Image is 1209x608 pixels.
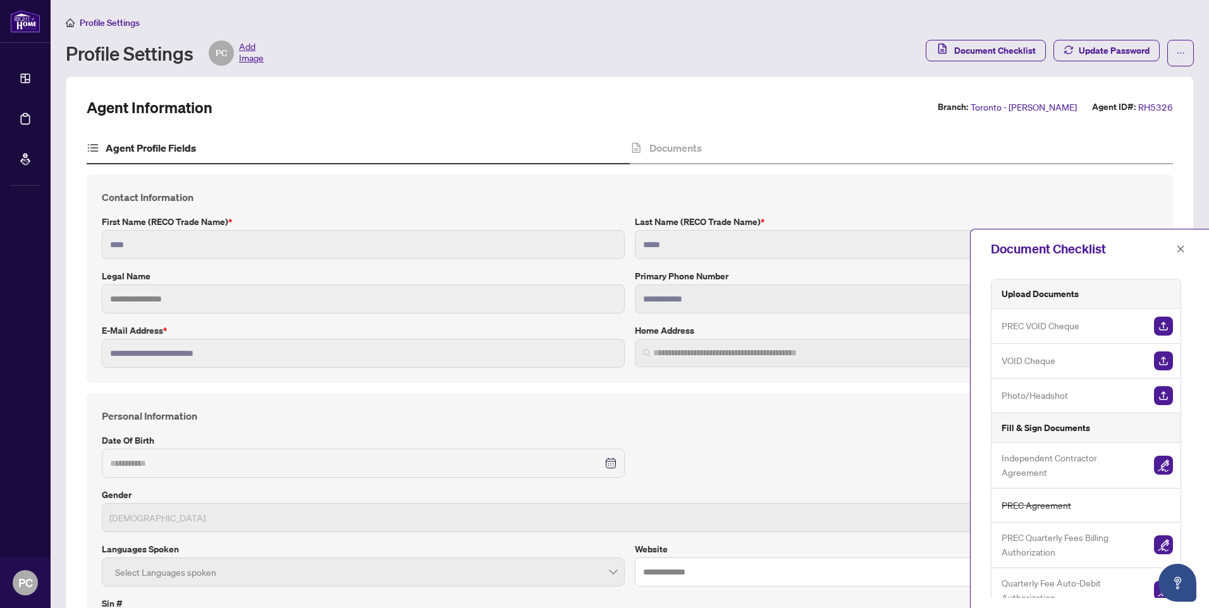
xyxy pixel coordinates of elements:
img: search_icon [643,349,651,356]
span: PC [18,574,33,592]
span: VOID Cheque [1002,353,1055,368]
label: Branch: [938,100,968,114]
span: PC [216,46,227,60]
button: Open asap [1158,564,1196,602]
img: logo [10,9,40,33]
label: Legal Name [102,269,625,283]
h4: Personal Information [102,408,1158,423]
label: Date of Birth [102,434,625,447]
span: home [66,18,75,27]
img: Sign Document [1154,535,1173,554]
h2: Agent Information [87,97,212,118]
label: Agent ID#: [1092,100,1136,114]
span: Photo/Headshot [1002,388,1068,403]
h5: Upload Documents [1002,287,1079,301]
h4: Agent Profile Fields [106,140,196,155]
img: Upload Document [1154,386,1173,405]
label: Website [635,542,1158,556]
h4: Contact Information [102,190,1158,205]
span: Add Image [239,40,264,66]
div: Document Checklist [991,240,1172,258]
img: Upload Document [1154,351,1173,370]
label: Languages spoken [102,542,625,556]
div: Profile Settings [66,40,264,66]
h4: Documents [649,140,702,155]
span: PREC Agreement [1002,498,1071,513]
span: close [1176,245,1185,253]
label: Primary Phone Number [635,269,1158,283]
img: Sign Document [1154,581,1173,600]
span: PREC VOID Cheque [1002,319,1079,333]
span: Male [109,506,1150,530]
h5: Fill & Sign Documents [1002,421,1090,435]
span: Update Password [1079,40,1150,61]
span: Profile Settings [80,17,140,28]
span: ellipsis [1176,49,1185,58]
button: Update Password [1053,40,1160,61]
span: Document Checklist [954,40,1036,61]
label: E-mail Address [102,324,625,337]
img: Sign Document [1154,456,1173,475]
label: First Name (RECO Trade Name) [102,215,625,229]
img: Upload Document [1154,317,1173,336]
label: Last Name (RECO Trade Name) [635,215,1158,229]
span: RH5326 [1138,100,1173,114]
span: Independent Contractor Agreement [1002,451,1144,480]
span: Toronto - [PERSON_NAME] [971,100,1077,114]
span: Quarterly Fee Auto-Debit Authorization [1002,576,1144,605]
label: Gender [102,488,1158,502]
label: Home Address [635,324,1158,337]
button: Document Checklist [926,40,1046,61]
span: PREC Quarterly Fees Billing Authorization [1002,530,1144,560]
